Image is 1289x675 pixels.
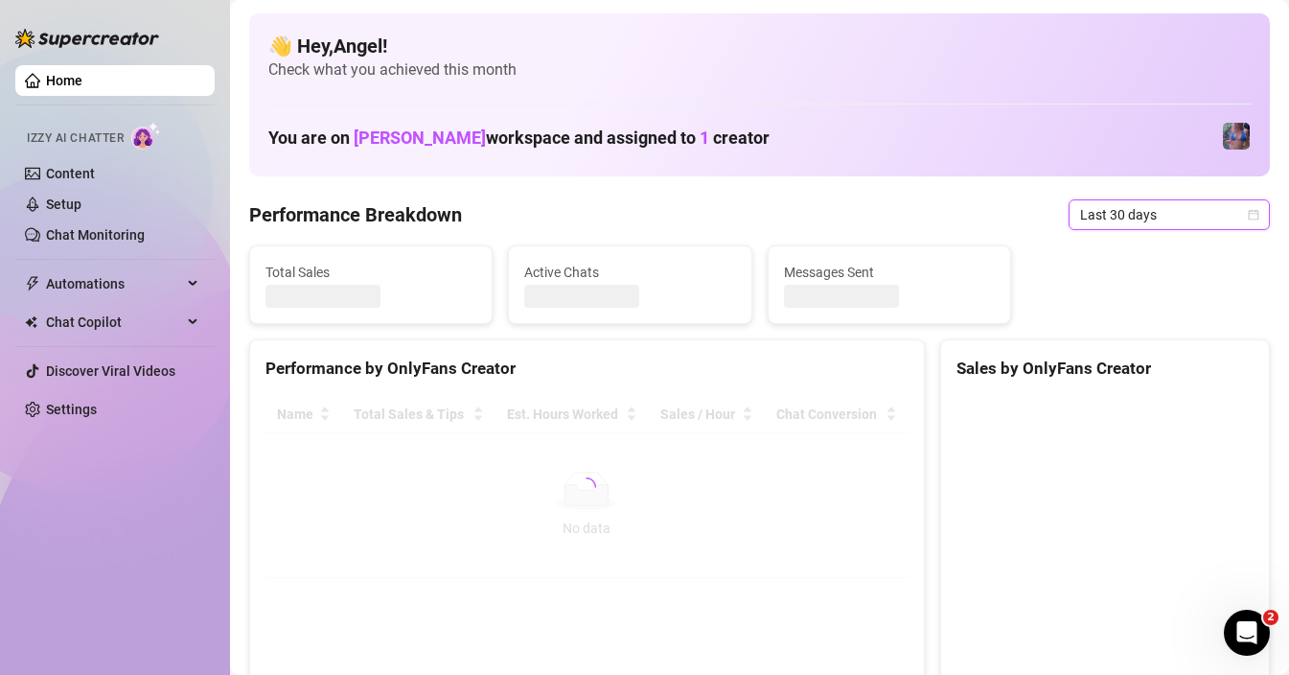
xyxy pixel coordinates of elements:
[46,363,175,379] a: Discover Viral Videos
[784,262,995,283] span: Messages Sent
[354,128,486,148] span: [PERSON_NAME]
[524,262,735,283] span: Active Chats
[46,166,95,181] a: Content
[25,315,37,329] img: Chat Copilot
[1248,209,1259,221] span: calendar
[575,476,598,499] span: loading
[268,128,770,149] h1: You are on workspace and assigned to creator
[15,29,159,48] img: logo-BBDzfeDw.svg
[46,307,182,337] span: Chat Copilot
[700,128,709,148] span: 1
[46,227,145,243] a: Chat Monitoring
[956,356,1254,382] div: Sales by OnlyFans Creator
[25,276,40,291] span: thunderbolt
[249,201,462,228] h4: Performance Breakdown
[268,59,1251,81] span: Check what you achieved this month
[46,402,97,417] a: Settings
[46,73,82,88] a: Home
[1263,610,1278,625] span: 2
[1223,123,1250,150] img: Jaylie
[265,356,909,382] div: Performance by OnlyFans Creator
[46,197,81,212] a: Setup
[46,268,182,299] span: Automations
[131,122,161,150] img: AI Chatter
[1080,200,1258,229] span: Last 30 days
[1224,610,1270,656] iframe: Intercom live chat
[27,129,124,148] span: Izzy AI Chatter
[265,262,476,283] span: Total Sales
[268,33,1251,59] h4: 👋 Hey, Angel !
